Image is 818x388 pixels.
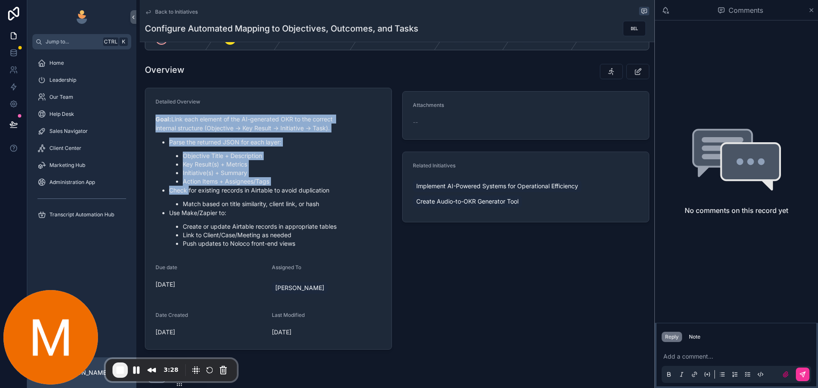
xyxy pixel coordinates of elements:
[272,282,328,294] a: [PERSON_NAME]
[275,284,324,292] span: [PERSON_NAME]
[169,138,381,147] p: Parse the returned JSON for each layer:
[49,111,74,118] span: Help Desk
[49,128,88,135] span: Sales Navigator
[416,182,578,190] span: Implement AI-Powered Systems for Operational Efficiency
[32,106,131,122] a: Help Desk
[156,115,171,123] strong: Goal:
[413,195,522,207] a: Create Audio-to-OKR Generator Tool
[32,175,131,190] a: Administration App
[49,179,95,186] span: Administration App
[32,89,131,105] a: Our Team
[145,9,198,15] a: Back to Initiatives
[32,55,131,71] a: Home
[272,328,291,336] p: [DATE]
[32,124,131,139] a: Sales Navigator
[183,177,381,186] li: Action Items + Assignees/Tags
[49,60,64,66] span: Home
[156,98,200,105] span: Detailed Overview
[103,37,118,46] span: Ctrl
[685,205,788,216] h2: No comments on this record yet
[413,180,582,192] a: Implement AI-Powered Systems for Operational Efficiency
[32,141,131,156] a: Client Center
[272,264,301,270] span: Assigned To
[183,239,381,248] li: Push updates to Noloco front-end views
[27,49,136,233] div: scrollable content
[686,332,704,342] button: Note
[729,5,763,15] span: Comments
[46,38,100,45] span: Jump to...
[32,34,131,49] button: Jump to...CtrlK
[156,280,265,289] span: [DATE]
[413,102,444,108] span: Attachments
[32,207,131,222] a: Transcript Automation Hub
[183,160,381,169] li: Key Result(s) + Metrics
[156,312,188,318] span: Date Created
[183,222,381,231] li: Create or update Airtable records in appropriate tables
[413,118,418,126] span: --
[145,23,418,34] h1: Configure Automated Mapping to Objectives, Outcomes, and Tasks
[272,312,305,318] span: Last Modified
[413,162,455,169] span: Related Initiatives
[32,158,131,173] a: Marketing Hub
[156,328,175,336] p: [DATE]
[689,333,700,340] div: Note
[49,94,73,101] span: Our Team
[49,211,114,218] span: Transcript Automation Hub
[183,231,381,239] li: Link to Client/Case/Meeting as needed
[120,38,127,45] span: K
[416,197,518,206] span: Create Audio-to-OKR Generator Tool
[32,72,131,88] a: Leadership
[183,169,381,177] li: Initiative(s) + Summary
[75,10,89,24] img: App logo
[49,77,76,83] span: Leadership
[49,145,81,152] span: Client Center
[156,115,381,132] p: Link each element of the AI-generated OKR to the correct internal structure (Objective → Key Resu...
[156,264,177,270] span: Due date
[183,152,381,160] li: Objective Title + Description
[155,9,198,15] span: Back to Initiatives
[169,186,381,195] p: Check for existing records in Airtable to avoid duplication
[169,208,381,217] p: Use Make/Zapier to:
[145,64,184,76] h1: Overview
[662,332,682,342] button: Reply
[49,162,85,169] span: Marketing Hub
[183,200,381,208] li: Match based on title similarity, client link, or hash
